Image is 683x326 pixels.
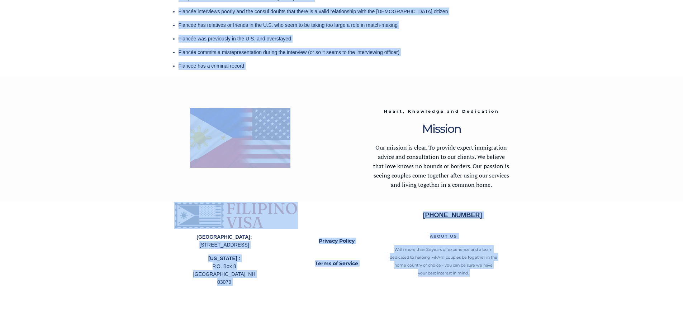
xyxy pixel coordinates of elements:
span: Mission [422,122,461,136]
span: Our mission is clear. To provide expert immigration advice and consultation to our clients. We be... [373,143,509,189]
strong: Terms of Service [315,260,358,267]
p: [STREET_ADDRESS] [191,233,258,249]
span: Heart, Knowledge and Dedication [384,109,499,114]
p: Fiancée commits a misrepresentation during the interview (or so it seems to the interviewing offi... [179,48,504,56]
a: Privacy Policy [303,233,371,249]
p: Fiancée was previously in the U.S. and overstayed [179,35,504,43]
strong: Privacy Policy [319,238,355,244]
span: With more than 25 years of experience and a team dedicated to helping Fil-Am couples be together ... [390,247,497,276]
p: P.O. Box 8 [GEOGRAPHIC_DATA], NH 03079 [191,254,258,286]
p: Fiancée has relatives or friends in the U.S. who seem to be taking too large a role in match-making [179,21,504,29]
strong: [US_STATE] : [208,256,240,261]
p: Fiancée has a criminal record [179,62,504,70]
span: ABOUT US [430,234,457,239]
p: Fiancée interviews poorly and the consul doubts that there is a valid relationship with the [DEMO... [179,8,504,15]
a: [PHONE_NUMBER] [423,213,482,218]
strong: [GEOGRAPHIC_DATA]: [196,234,252,240]
a: Terms of Service [303,256,371,272]
strong: [PHONE_NUMBER] [423,211,482,219]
